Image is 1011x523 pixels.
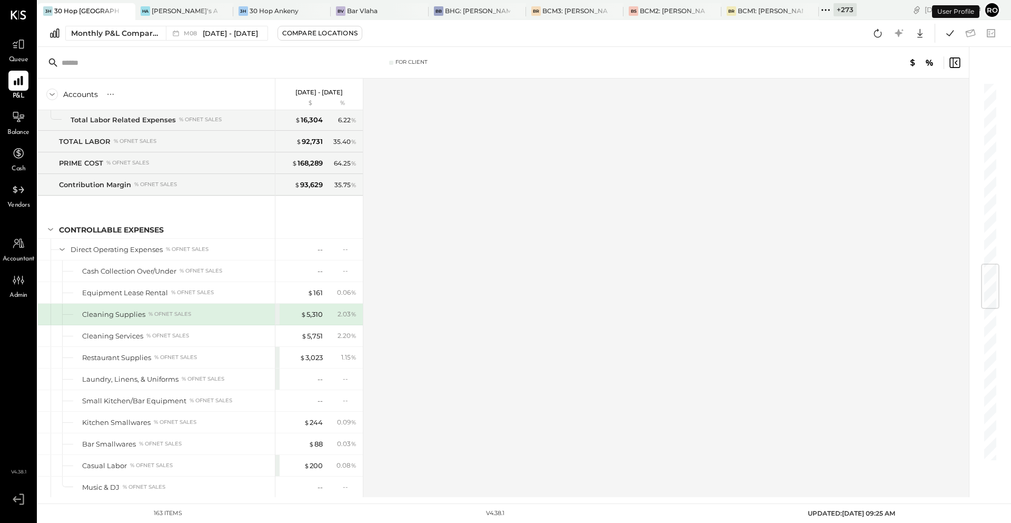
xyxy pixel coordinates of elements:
div: Cleaning Services [82,331,143,341]
div: 0.08 [336,461,356,470]
div: BCM2: [PERSON_NAME] American Cooking [640,6,705,15]
div: % of NET SALES [146,332,189,340]
div: -- [318,266,323,276]
span: % [351,180,356,189]
span: $ [309,440,314,448]
div: For Client [395,59,428,66]
div: BR [531,6,541,16]
span: $ [301,332,307,340]
div: Contribution Margin [59,180,131,190]
a: Admin [1,270,36,301]
div: % of NET SALES [130,462,173,469]
div: 64.25 [334,159,356,168]
button: Ro [984,2,1000,18]
span: % [351,309,356,318]
p: [DATE] - [DATE] [295,89,343,96]
div: 168,289 [292,158,323,168]
div: copy link [911,4,922,15]
span: M08 [184,31,200,36]
span: $ [300,353,305,362]
div: % of NET SALES [180,267,222,275]
button: Compare Locations [277,26,362,41]
div: BS [629,6,638,16]
span: $ [295,115,301,124]
div: % of NET SALES [139,440,182,448]
div: % of NET SALES [182,375,224,383]
div: User Profile [932,5,979,18]
div: -- [343,245,356,254]
span: $ [301,310,306,318]
div: % of NET SALES [166,246,209,253]
div: 35.40 [333,137,356,147]
a: Queue [1,34,36,65]
div: % of NET SALES [154,419,196,426]
span: $ [308,288,313,297]
div: 2.20 [338,331,356,341]
div: Bar Smallwares [82,439,136,449]
span: Queue [9,55,28,65]
span: [DATE] - [DATE] [203,28,258,38]
div: Laundry, Linens, & Uniforms [82,374,179,384]
div: 5,751 [301,331,323,341]
div: -- [318,245,323,255]
span: $ [296,137,302,146]
div: 30 Hop [GEOGRAPHIC_DATA] [54,6,120,15]
span: P&L [13,92,25,101]
div: Casual Labor [82,461,127,471]
a: Cash [1,143,36,174]
span: % [351,137,356,146]
div: 3H [43,6,53,16]
div: 200 [304,461,323,471]
div: % [325,99,360,108]
div: 161 [308,288,323,298]
div: 3H [239,6,248,16]
div: 93,629 [294,180,323,190]
div: Monthly P&L Comparison [71,28,160,38]
div: % of NET SALES [179,116,222,123]
span: UPDATED: [DATE] 09:25 AM [808,509,895,517]
span: Accountant [3,255,35,264]
span: $ [292,159,298,167]
span: Cash [12,164,25,174]
div: -- [318,482,323,492]
div: 0.09 [337,418,356,427]
div: 5,310 [301,309,323,319]
div: % of NET SALES [114,138,156,145]
div: Accounts [63,89,98,100]
div: $ [281,99,323,108]
div: -- [318,374,323,384]
div: BCM1: [PERSON_NAME] Kitchen Bar Market [738,6,803,15]
span: % [351,353,356,361]
div: 0.03 [337,439,356,449]
div: HA [141,6,150,16]
span: Balance [7,128,29,138]
div: -- [343,396,356,405]
div: Direct Operating Expenses [71,245,163,255]
div: [PERSON_NAME]'s Atlanta [152,6,217,15]
span: $ [304,418,310,427]
div: Small Kitchen/Bar Equipment [82,396,186,406]
div: 6.22 [338,115,356,125]
div: v 4.38.1 [486,509,504,518]
div: % of NET SALES [106,159,149,167]
div: % of NET SALES [123,483,165,491]
div: % of NET SALES [171,289,214,296]
a: Balance [1,107,36,138]
div: 0.06 [337,288,356,297]
div: Restaurant Supplies [82,353,151,363]
div: + 273 [834,3,857,16]
a: Accountant [1,234,36,264]
div: BHG: [PERSON_NAME] Hospitality Group, LLC [445,6,510,15]
div: % of NET SALES [190,397,232,404]
div: Cash Collection Over/Under [82,266,176,276]
div: % of NET SALES [154,354,197,361]
div: Cleaning Supplies [82,309,145,319]
div: PRIME COST [59,158,103,168]
div: 16,304 [295,115,323,125]
span: % [351,288,356,296]
div: 163 items [154,509,182,518]
span: % [351,439,356,448]
div: BV [336,6,345,16]
div: BCM3: [PERSON_NAME] Westside Grill [542,6,608,15]
a: P&L [1,71,36,101]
